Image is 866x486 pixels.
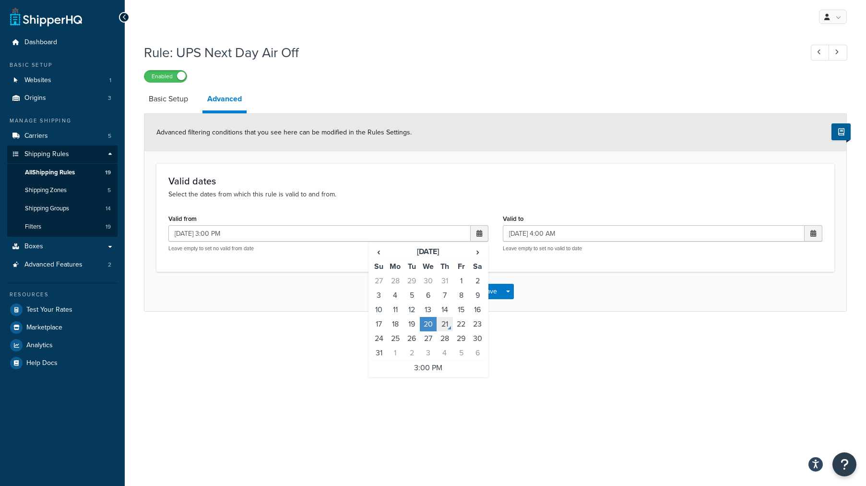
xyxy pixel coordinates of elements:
td: 12 [403,303,420,317]
th: Sa [469,259,486,274]
a: AllShipping Rules19 [7,164,118,182]
span: Carriers [24,132,48,140]
a: Filters19 [7,218,118,236]
td: 5 [453,346,469,361]
td: 3 [371,288,387,303]
a: Previous Record [811,45,830,61]
li: Websites [7,72,118,89]
td: 30 [420,274,436,288]
a: Advanced [202,87,247,113]
td: 4 [387,288,403,303]
td: 16 [469,303,486,317]
span: Marketplace [26,324,62,332]
span: Test Your Rates [26,306,72,314]
th: Mo [387,259,403,274]
td: 8 [453,288,469,303]
th: Fr [453,259,469,274]
button: Save [477,284,503,299]
a: Help Docs [7,354,118,372]
li: Carriers [7,127,118,145]
td: 23 [469,317,486,331]
span: All Shipping Rules [25,169,75,177]
td: 29 [453,331,469,346]
a: Origins3 [7,89,118,107]
label: Valid from [168,215,197,222]
td: 29 [403,274,420,288]
span: 19 [106,223,111,231]
td: 3 [420,346,436,361]
td: 31 [437,274,453,288]
div: Resources [7,291,118,299]
span: Dashboard [24,38,57,47]
td: 5 [403,288,420,303]
td: 3:00 PM [371,361,486,376]
span: Shipping Zones [25,186,67,194]
a: Analytics [7,337,118,354]
a: Websites1 [7,72,118,89]
span: Shipping Rules [24,150,69,158]
td: 17 [371,317,387,331]
td: 7 [437,288,453,303]
td: 31 [371,346,387,361]
span: Filters [25,223,41,231]
a: Next Record [829,45,847,61]
p: Select the dates from which this rule is valid to and from. [168,189,822,200]
a: Shipping Groups14 [7,200,118,218]
a: Boxes [7,238,118,255]
td: 26 [403,331,420,346]
span: 5 [107,186,111,194]
span: Advanced filtering conditions that you see here can be modified in the Rules Settings. [156,127,412,137]
td: 27 [371,274,387,288]
li: Marketplace [7,319,118,336]
th: We [420,259,436,274]
span: Boxes [24,243,43,251]
th: [DATE] [387,244,469,259]
td: 1 [453,274,469,288]
span: Origins [24,94,46,102]
span: Analytics [26,341,53,350]
a: Test Your Rates [7,301,118,318]
a: Advanced Features2 [7,256,118,274]
td: 20 [420,317,436,331]
td: 13 [420,303,436,317]
td: 6 [420,288,436,303]
td: 2 [469,274,486,288]
td: 10 [371,303,387,317]
span: › [470,245,485,258]
p: Leave empty to set no valid to date [503,245,823,252]
li: Shipping Groups [7,200,118,218]
td: 2 [403,346,420,361]
td: 24 [371,331,387,346]
div: Basic Setup [7,61,118,69]
td: 25 [387,331,403,346]
h1: Rule: UPS Next Day Air Off [144,43,793,62]
a: Basic Setup [144,87,193,110]
th: Su [371,259,387,274]
button: Open Resource Center [832,452,856,476]
li: Filters [7,218,118,236]
span: 14 [106,205,111,213]
span: Advanced Features [24,261,83,269]
span: 19 [105,169,111,177]
label: Valid to [503,215,523,222]
a: Shipping Rules [7,146,118,163]
td: 27 [420,331,436,346]
td: 18 [387,317,403,331]
li: Dashboard [7,34,118,51]
td: 21 [437,317,453,331]
td: 4 [437,346,453,361]
span: ‹ [371,245,387,258]
li: Advanced Features [7,256,118,274]
td: 1 [387,346,403,361]
button: Show Help Docs [831,123,851,140]
td: 9 [469,288,486,303]
span: Shipping Groups [25,205,69,213]
td: 11 [387,303,403,317]
span: 3 [108,94,111,102]
span: 5 [108,132,111,140]
h3: Valid dates [168,176,822,186]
